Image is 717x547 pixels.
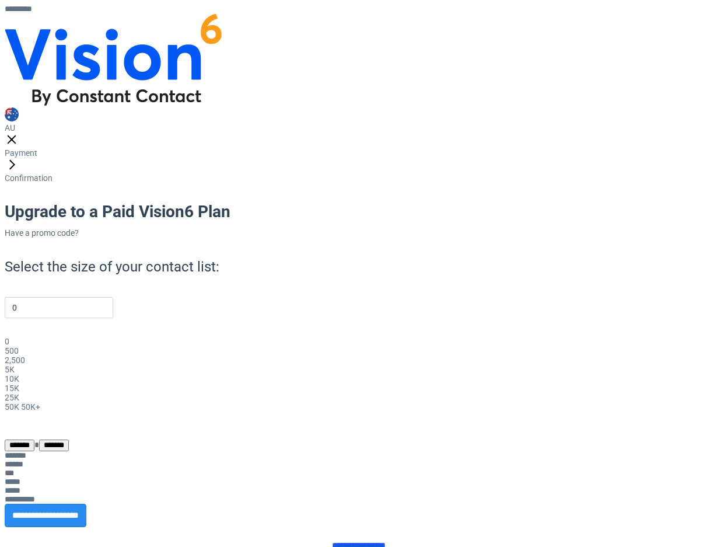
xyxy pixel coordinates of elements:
span: 15K [5,384,19,393]
span: 25K [5,393,19,402]
div: Confirmation [5,173,712,183]
h1: Upgrade to a Paid Vision6 Plan [5,201,712,222]
div: Payment [5,148,712,158]
span: 50K [5,402,19,412]
span: 500 [5,346,19,356]
a: Have a promo code? [5,228,79,238]
div: AU [5,123,712,133]
span: 2,500 [5,356,25,365]
span: 0 [5,337,9,346]
span: 10K [5,374,19,384]
span: 5K [5,365,15,374]
span: 50K+ [21,402,40,412]
h2: Select the size of your contact list: [5,257,712,276]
